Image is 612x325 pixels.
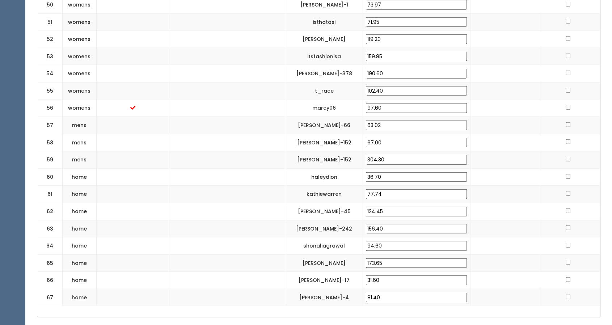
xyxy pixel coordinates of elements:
[286,134,362,151] td: [PERSON_NAME]-152
[37,134,63,151] td: 58
[286,82,362,100] td: t_race
[37,254,63,272] td: 65
[63,13,97,31] td: womens
[63,186,97,203] td: home
[286,48,362,65] td: itsfashionisa
[37,186,63,203] td: 61
[286,151,362,169] td: [PERSON_NAME]-152
[286,289,362,306] td: [PERSON_NAME]-4
[37,13,63,31] td: 51
[37,289,63,306] td: 67
[37,48,63,65] td: 53
[37,220,63,237] td: 63
[37,168,63,186] td: 60
[63,254,97,272] td: home
[63,289,97,306] td: home
[286,220,362,237] td: [PERSON_NAME]-242
[286,272,362,289] td: [PERSON_NAME]-17
[63,220,97,237] td: home
[63,134,97,151] td: mens
[37,237,63,255] td: 64
[63,117,97,134] td: mens
[286,237,362,255] td: shonaliagrawal
[37,151,63,169] td: 59
[37,203,63,220] td: 62
[63,82,97,100] td: womens
[63,168,97,186] td: home
[63,48,97,65] td: womens
[63,31,97,48] td: womens
[37,31,63,48] td: 52
[286,100,362,117] td: marcy06
[37,117,63,134] td: 57
[63,100,97,117] td: womens
[286,31,362,48] td: [PERSON_NAME]
[63,237,97,255] td: home
[63,203,97,220] td: home
[37,272,63,289] td: 66
[286,254,362,272] td: [PERSON_NAME]
[286,186,362,203] td: kathiewarren
[37,82,63,100] td: 55
[37,100,63,117] td: 56
[63,151,97,169] td: mens
[286,168,362,186] td: haleydion
[286,117,362,134] td: [PERSON_NAME]-66
[286,13,362,31] td: isthatasi
[286,203,362,220] td: [PERSON_NAME]-45
[286,65,362,83] td: [PERSON_NAME]-378
[63,65,97,83] td: womens
[37,65,63,83] td: 54
[63,272,97,289] td: home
